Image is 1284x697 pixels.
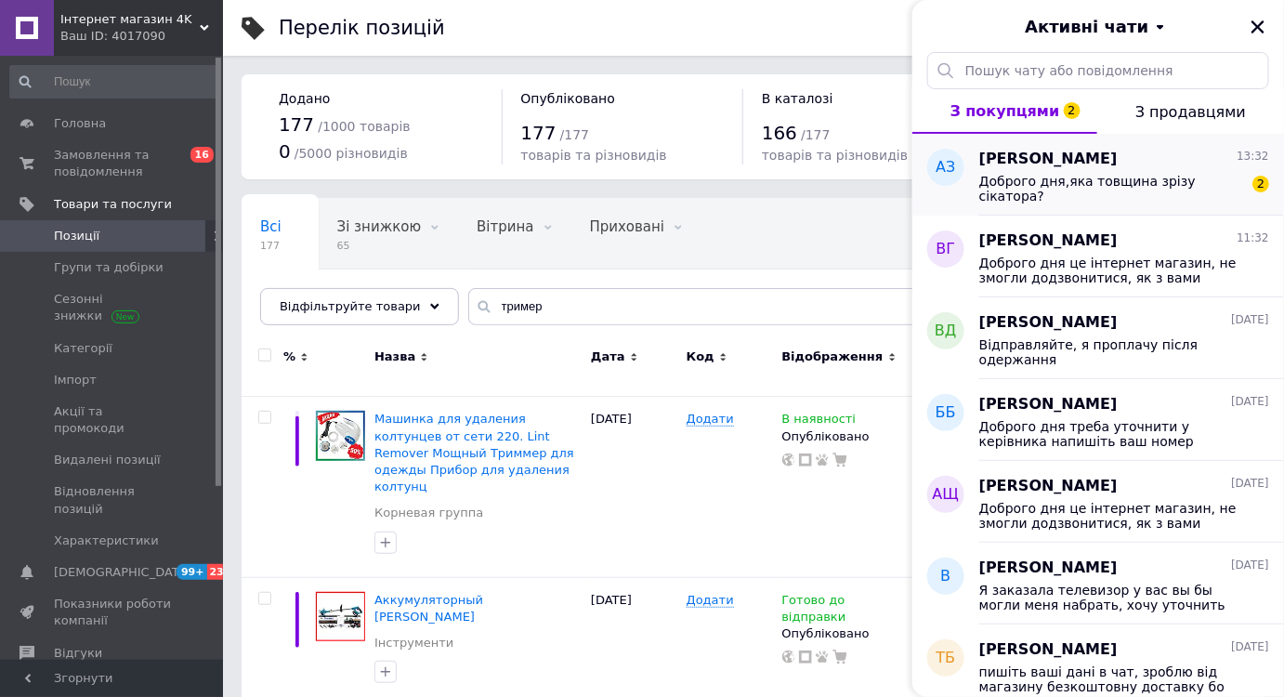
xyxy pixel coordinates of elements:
[54,259,164,276] span: Групи та добірки
[912,134,1284,216] button: АЗ[PERSON_NAME]13:32Доброго дня,яка товщина зрізу сікатора?2
[979,639,1118,661] span: [PERSON_NAME]
[782,348,884,365] span: Відображення
[1237,149,1269,164] span: 13:32
[591,348,625,365] span: Дата
[521,122,557,144] span: 177
[1247,16,1269,38] button: Закрити
[912,89,1097,134] button: З покупцями2
[177,564,207,580] span: 99+
[979,476,1118,497] span: [PERSON_NAME]
[54,452,161,468] span: Видалені позиції
[280,299,421,313] span: Відфільтруйте товари
[979,419,1243,449] span: Доброго дня треба уточнити у керівника напишіть ваш номер
[316,592,365,641] img: Аккумуляторный триммер Makita
[54,291,172,324] span: Сезонні знижки
[521,148,667,163] span: товарів та різновидів
[950,102,1060,120] span: З покупцями
[979,501,1243,531] span: Доброго дня це інтернет магазин, не змогли додзвонитися, як з вами можна зв'язатися? Зателефонуйт...
[782,428,911,445] div: Опубліковано
[979,337,1243,367] span: Відправляйте, я проплачу після одержання
[782,593,846,629] span: Готово до відправки
[782,412,857,431] span: В наявності
[374,412,574,493] a: Машинка для удаления колтунцев от сети 220. Lint Remover Мощный Триммер для одежды Прибор для уда...
[912,216,1284,297] button: ВГ[PERSON_NAME]11:32Доброго дня це інтернет магазин, не змогли додзвонитися, як з вами можна зв'я...
[941,566,951,587] span: В
[279,113,314,136] span: 177
[979,230,1118,252] span: [PERSON_NAME]
[283,348,295,365] span: %
[316,411,365,460] img: Машинка для удаления колтунцев от сети 220. Lint Remover Мощный Триммер для одежды Прибор для уда...
[374,593,483,624] span: Аккумуляторный [PERSON_NAME]
[1064,102,1081,119] span: 2
[964,15,1232,39] button: Активні чати
[687,593,734,608] span: Додати
[54,372,97,388] span: Імпорт
[54,115,106,132] span: Головна
[190,147,214,163] span: 16
[979,394,1118,415] span: [PERSON_NAME]
[979,664,1243,694] span: пишіть ваші дані в чат, зроблю від магазину безкоштовну доставку бо від прому її не буде телевізо...
[1231,639,1269,655] span: [DATE]
[927,52,1269,89] input: Пошук чату або повідомлення
[937,239,956,260] span: ВГ
[762,122,797,144] span: 166
[912,297,1284,379] button: вД[PERSON_NAME][DATE]Відправляйте, я проплачу після одержання
[937,648,956,669] span: тБ
[54,340,112,357] span: Категорії
[54,196,172,213] span: Товари та послуги
[1231,394,1269,410] span: [DATE]
[687,348,714,365] span: Код
[337,239,421,253] span: 65
[260,289,357,306] span: Опубліковані
[912,543,1284,625] button: В[PERSON_NAME][DATE]Я заказала телевизор у вас вы бы могли меня набрать, хочу уточнить детали
[1231,558,1269,573] span: [DATE]
[60,28,223,45] div: Ваш ID: 4017090
[560,127,589,142] span: / 177
[207,564,229,580] span: 23
[979,149,1118,170] span: [PERSON_NAME]
[979,558,1118,579] span: [PERSON_NAME]
[260,218,282,235] span: Всі
[468,288,1247,325] input: Пошук по назві позиції, артикулу і пошуковим запитам
[1231,476,1269,492] span: [DATE]
[979,174,1243,204] span: Доброго дня,яка товщина зрізу сікатора?
[279,91,330,106] span: Додано
[979,583,1243,612] span: Я заказала телевизор у вас вы бы могли меня набрать, хочу уточнить детали
[1025,15,1148,39] span: Активні чати
[1135,103,1246,121] span: З продавцями
[54,483,172,517] span: Відновлення позицій
[279,19,445,38] div: Перелік позицій
[54,147,172,180] span: Замовлення та повідомлення
[54,564,191,581] span: [DEMOGRAPHIC_DATA]
[54,596,172,629] span: Показники роботи компанії
[1097,89,1284,134] button: З продавцями
[912,379,1284,461] button: ББ[PERSON_NAME][DATE]Доброго дня треба уточнити у керівника напишіть ваш номер
[586,397,682,577] div: [DATE]
[762,148,908,163] span: товарів та різновидів
[590,218,665,235] span: Приховані
[54,228,99,244] span: Позиції
[279,140,291,163] span: 0
[1237,230,1269,246] span: 11:32
[936,402,956,424] span: ББ
[54,533,159,549] span: Характеристики
[54,403,172,437] span: Акції та промокоди
[521,91,616,106] span: Опубліковано
[979,312,1118,334] span: [PERSON_NAME]
[979,256,1243,285] span: Доброго дня це інтернет магазин, не змогли додзвонитися, як з вами можна зв'язатися? Зателефонуйт...
[933,484,959,506] span: АЩ
[1252,176,1269,192] span: 2
[337,218,421,235] span: Зі знижкою
[912,461,1284,543] button: АЩ[PERSON_NAME][DATE]Доброго дня це інтернет магазин, не змогли додзвонитися, як з вами можна зв'...
[762,91,833,106] span: В каталозі
[60,11,200,28] span: Інтернет магазин 4K
[687,412,734,427] span: Додати
[1231,312,1269,328] span: [DATE]
[374,348,415,365] span: Назва
[477,218,533,235] span: Вітрина
[936,157,955,178] span: АЗ
[260,239,282,253] span: 177
[54,645,102,662] span: Відгуки
[782,625,911,642] div: Опубліковано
